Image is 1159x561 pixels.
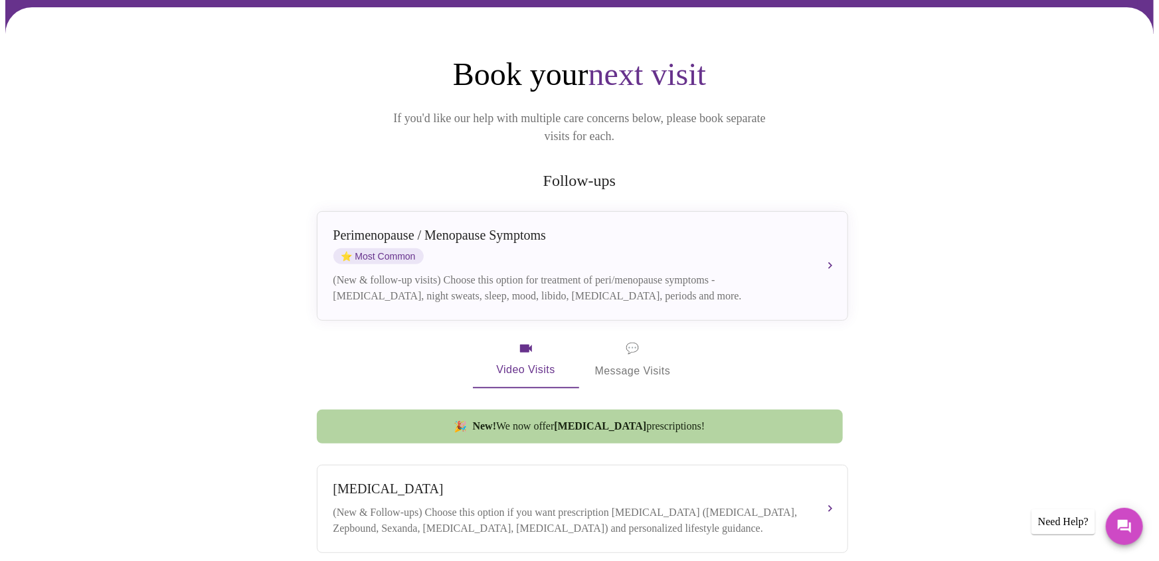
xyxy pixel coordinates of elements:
span: new [454,420,468,433]
span: star [341,251,353,262]
button: [MEDICAL_DATA](New & Follow-ups) Choose this option if you want prescription [MEDICAL_DATA] ([MED... [317,465,848,553]
h1: Book your [314,55,846,94]
div: (New & Follow-ups) Choose this option if you want prescription [MEDICAL_DATA] ([MEDICAL_DATA], Ze... [333,505,805,536]
button: Perimenopause / Menopause SymptomsstarMost Common(New & follow-up visits) Choose this option for ... [317,211,848,321]
div: (New & follow-up visits) Choose this option for treatment of peri/menopause symptoms - [MEDICAL_D... [333,272,805,304]
p: If you'd like our help with multiple care concerns below, please book separate visits for each. [375,110,784,145]
span: Message Visits [595,339,671,380]
div: Perimenopause / Menopause Symptoms [333,228,805,243]
span: Video Visits [489,341,563,379]
span: next visit [588,56,706,92]
span: message [626,339,639,358]
div: Need Help? [1031,509,1095,534]
button: Messages [1106,508,1143,545]
strong: New! [473,420,497,432]
span: We now offer prescriptions! [473,420,705,432]
strong: [MEDICAL_DATA] [554,420,646,432]
h2: Follow-ups [314,172,846,190]
span: Most Common [333,248,424,264]
div: [MEDICAL_DATA] [333,481,805,497]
